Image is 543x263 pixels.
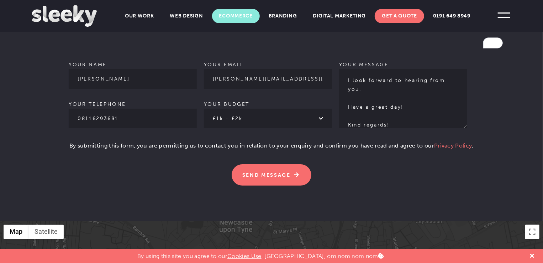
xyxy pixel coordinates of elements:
[434,142,472,149] a: Privacy Policy
[69,101,197,122] label: Your telephone
[227,253,262,259] a: Cookies Use
[137,249,384,259] p: By using this site you agree to our . [GEOGRAPHIC_DATA], om nom nom nom
[204,101,332,122] label: Your budget
[426,9,478,23] a: 0191 649 8949
[32,5,97,27] img: Sleeky Web Design Newcastle
[339,62,467,140] label: Your message
[32,15,511,186] form: Contact form
[69,141,474,156] p: By submitting this form, you are permitting us to contact you in relation to your enquiry and con...
[306,9,373,23] a: Digital Marketing
[212,9,260,23] a: Ecommerce
[69,69,197,89] input: Your name
[69,109,197,128] input: Your telephone
[118,9,161,23] a: Our Work
[232,164,311,186] input: Send Message
[163,9,210,23] a: Web Design
[375,9,424,23] a: Get A Quote
[525,225,539,239] button: Toggle fullscreen view
[204,69,332,89] input: Your email
[339,69,467,128] textarea: To enrich screen reader interactions, please activate Accessibility in Grammarly extension settings
[262,9,304,23] a: Branding
[69,62,197,82] label: Your name
[204,109,332,128] select: Your budget
[204,62,332,82] label: Your email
